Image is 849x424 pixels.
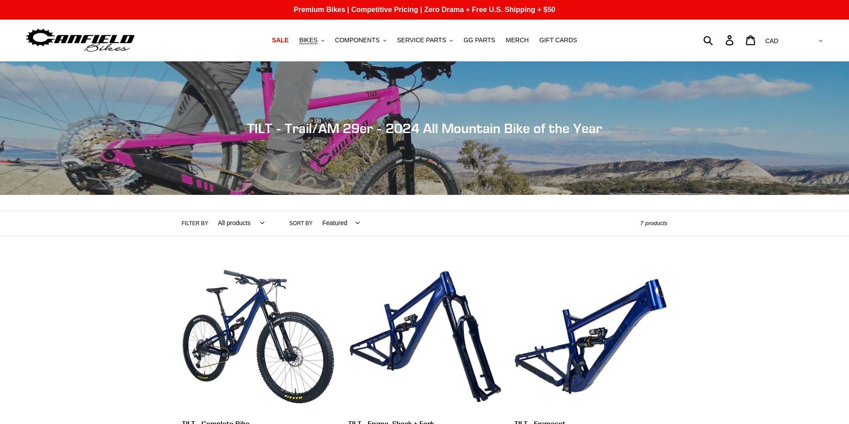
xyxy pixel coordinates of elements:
span: SERVICE PARTS [397,36,446,44]
span: MERCH [506,36,529,44]
a: GG PARTS [459,34,500,46]
input: Search [708,30,731,50]
button: COMPONENTS [331,34,391,46]
label: Sort by [289,219,312,227]
label: Filter by [182,219,209,227]
a: GIFT CARDS [535,34,582,46]
span: TILT - Trail/AM 29er - 2024 All Mountain Bike of the Year [247,120,602,136]
span: GG PARTS [463,36,495,44]
a: SALE [267,34,293,46]
span: 7 products [640,220,668,226]
span: COMPONENTS [335,36,380,44]
span: SALE [272,36,288,44]
a: MERCH [501,34,533,46]
span: GIFT CARDS [539,36,577,44]
button: BIKES [295,34,328,46]
span: BIKES [299,36,317,44]
img: Canfield Bikes [25,26,136,54]
button: SERVICE PARTS [393,34,457,46]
